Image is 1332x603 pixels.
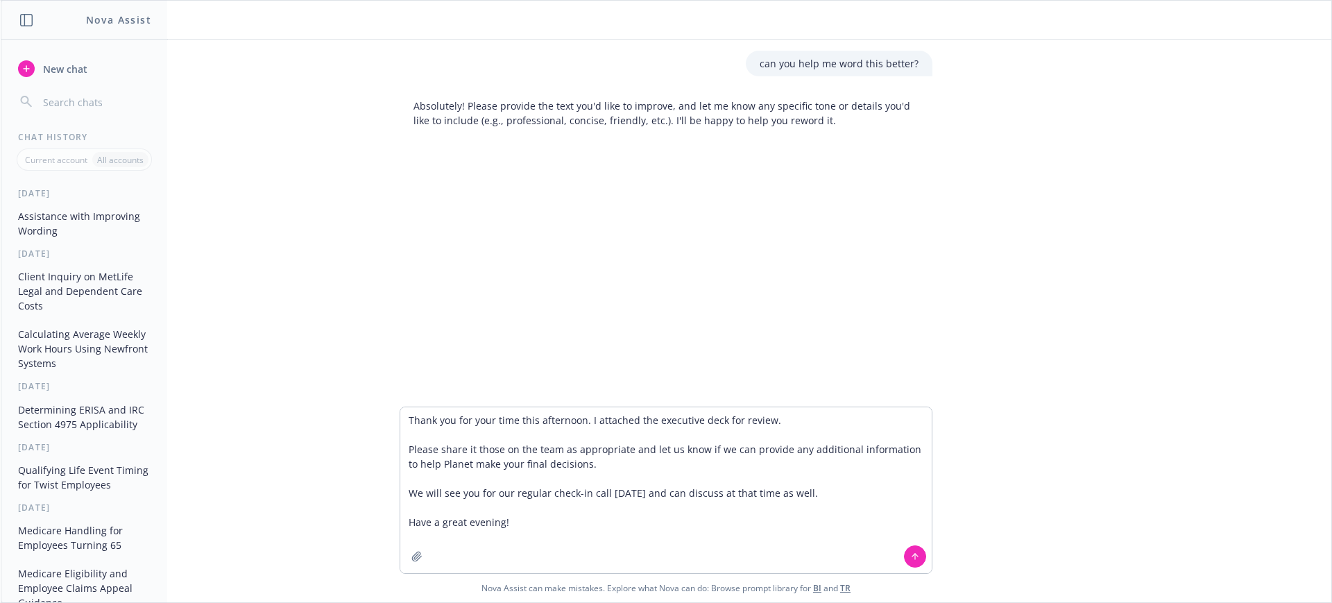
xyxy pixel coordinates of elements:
div: [DATE] [1,441,167,453]
a: TR [840,582,851,594]
button: Assistance with Improving Wording [12,205,156,242]
div: Chat History [1,131,167,143]
a: BI [813,582,821,594]
div: [DATE] [1,502,167,513]
span: New chat [40,62,87,76]
button: Medicare Handling for Employees Turning 65 [12,519,156,557]
h1: Nova Assist [86,12,151,27]
p: Current account [25,154,87,166]
div: [DATE] [1,248,167,260]
input: Search chats [40,92,151,112]
button: Qualifying Life Event Timing for Twist Employees [12,459,156,496]
button: Client Inquiry on MetLife Legal and Dependent Care Costs [12,265,156,317]
textarea: Thank you for your time this afternoon. I attached the executive deck for review. Please share it... [400,407,932,573]
button: New chat [12,56,156,81]
p: can you help me word this better? [760,56,919,71]
div: [DATE] [1,187,167,199]
button: Calculating Average Weekly Work Hours Using Newfront Systems [12,323,156,375]
span: Nova Assist can make mistakes. Explore what Nova can do: Browse prompt library for and [6,574,1326,602]
button: Determining ERISA and IRC Section 4975 Applicability [12,398,156,436]
p: All accounts [97,154,144,166]
p: Absolutely! Please provide the text you'd like to improve, and let me know any specific tone or d... [413,99,919,128]
div: [DATE] [1,380,167,392]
